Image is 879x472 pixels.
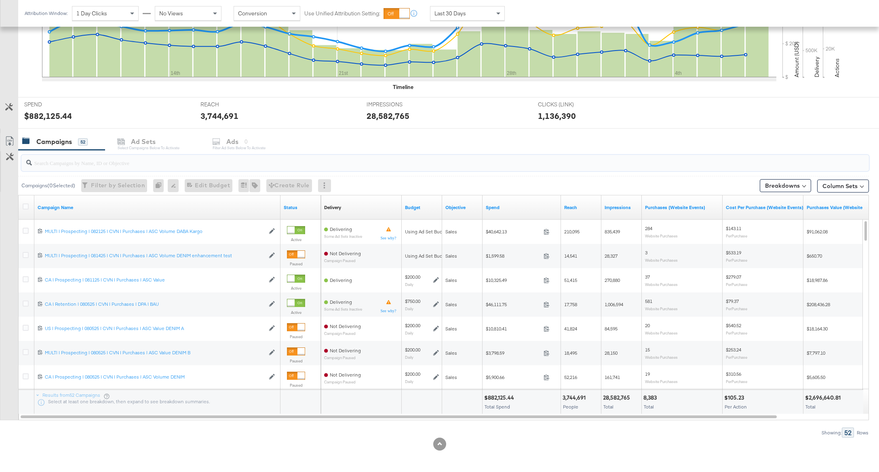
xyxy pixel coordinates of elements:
button: Column Sets [817,180,869,193]
sub: Daily [405,306,413,311]
span: Sales [445,350,457,356]
span: Last 30 Days [434,10,466,17]
sub: Campaign Paused [324,258,361,263]
a: The maximum amount you're willing to spend on your ads, on average each day or over the lifetime ... [405,204,439,211]
span: 52,216 [564,374,577,380]
sub: Per Purchase [726,355,747,360]
a: The number of times your ad was served. On mobile apps an ad is counted as served the first time ... [605,204,639,211]
button: Breakdowns [760,179,811,192]
span: Not Delivering [330,372,361,378]
a: The total amount spent to date. [486,204,558,211]
span: Delivering [330,226,352,232]
span: $18,164.30 [807,326,828,332]
span: $540.52 [726,322,741,328]
span: $5,900.66 [486,374,540,380]
div: Using Ad Set Budget [405,229,450,235]
span: Delivering [330,277,352,283]
a: MULTI | Prospecting | 081425 | CVN | Purchases | ASC Volume DENIM enhancement test [45,252,265,259]
span: 51,415 [564,277,577,283]
a: The average cost for each purchase tracked by your Custom Audience pixel on your website after pe... [726,204,803,211]
text: Amount (USD) [793,42,800,77]
span: 17,758 [564,301,577,307]
div: $882,125.44 [484,394,516,402]
span: SPEND [24,101,85,108]
label: Paused [287,383,305,388]
span: $3,798.59 [486,350,540,356]
span: 161,741 [605,374,620,380]
sub: Some Ad Sets Inactive [324,307,362,311]
sub: Website Purchases [645,258,678,262]
div: 28,582,765 [367,110,409,122]
span: $10,810.41 [486,326,540,332]
sub: Per Purchase [726,330,747,335]
a: Your campaign's objective. [445,204,479,211]
label: Active [287,310,305,315]
span: REACH [200,101,261,108]
div: Delivery [324,204,341,211]
span: Total [603,404,613,410]
span: 1 Day Clicks [76,10,107,17]
span: 15 [645,347,650,353]
a: The number of times a purchase was made tracked by your Custom Audience pixel on your website aft... [645,204,719,211]
span: 18,495 [564,350,577,356]
span: Per Action [725,404,747,410]
sub: Website Purchases [645,233,678,238]
span: Total [644,404,654,410]
span: $650.70 [807,253,822,259]
div: $200.00 [405,322,420,329]
span: 37 [645,274,650,280]
span: No Views [159,10,183,17]
div: $750.00 [405,298,420,305]
div: Timeline [393,83,413,91]
span: Not Delivering [330,323,361,329]
sub: Campaign Paused [324,356,361,360]
a: Reflects the ability of your Ad Campaign to achieve delivery based on ad states, schedule and bud... [324,204,341,211]
span: IMPRESSIONS [367,101,427,108]
span: Conversion [238,10,267,17]
span: CLICKS (LINK) [538,101,599,108]
a: MULTI | Prospecting | 082125 | CVN | Purchases | ASC Volume DABA Kargo [45,228,265,235]
div: CA | Prospecting | 081125 | CVN | Purchases | ASC Value [45,277,265,283]
sub: Daily [405,379,413,384]
span: $7,797.10 [807,350,825,356]
span: Sales [445,253,457,259]
sub: Per Purchase [726,282,747,287]
span: 20 [645,322,650,328]
label: Use Unified Attribution Setting: [304,10,380,17]
sub: Website Purchases [645,306,678,311]
div: $2,696,640.81 [805,394,843,402]
sub: Website Purchases [645,355,678,360]
input: Search Campaigns by Name, ID or Objective [32,152,790,167]
span: 28,327 [605,253,618,259]
span: 3 [645,250,647,256]
sub: Daily [405,282,413,287]
span: $208,436.28 [807,301,830,307]
sub: Some Ad Sets Inactive [324,234,362,239]
label: Paused [287,358,305,364]
span: $10,325.49 [486,277,540,283]
text: Delivery [813,57,820,77]
div: CA | Retention | 080525 | CVN | Purchases | DPA | BAU [45,301,265,307]
span: 270,880 [605,277,620,283]
span: $40,642.13 [486,229,540,235]
a: MULTI | Prospecting | 080525 | CVN | Purchases | ASC Value DENIM B [45,349,265,356]
div: Rows [856,430,869,436]
div: Campaigns ( 0 Selected) [21,182,75,189]
div: 8,383 [643,394,659,402]
div: 3,744,691 [200,110,238,122]
sub: Website Purchases [645,330,678,335]
span: Total [805,404,816,410]
span: $279.07 [726,274,741,280]
div: Showing: [821,430,842,436]
a: Your campaign name. [38,204,277,211]
div: $882,125.44 [24,110,72,122]
span: 84,595 [605,326,618,332]
span: Not Delivering [330,250,361,256]
div: 28,582,765 [603,394,632,402]
span: $1,599.58 [486,253,540,259]
span: 14,541 [564,253,577,259]
div: $105.23 [724,394,746,402]
div: 1,136,390 [538,110,576,122]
